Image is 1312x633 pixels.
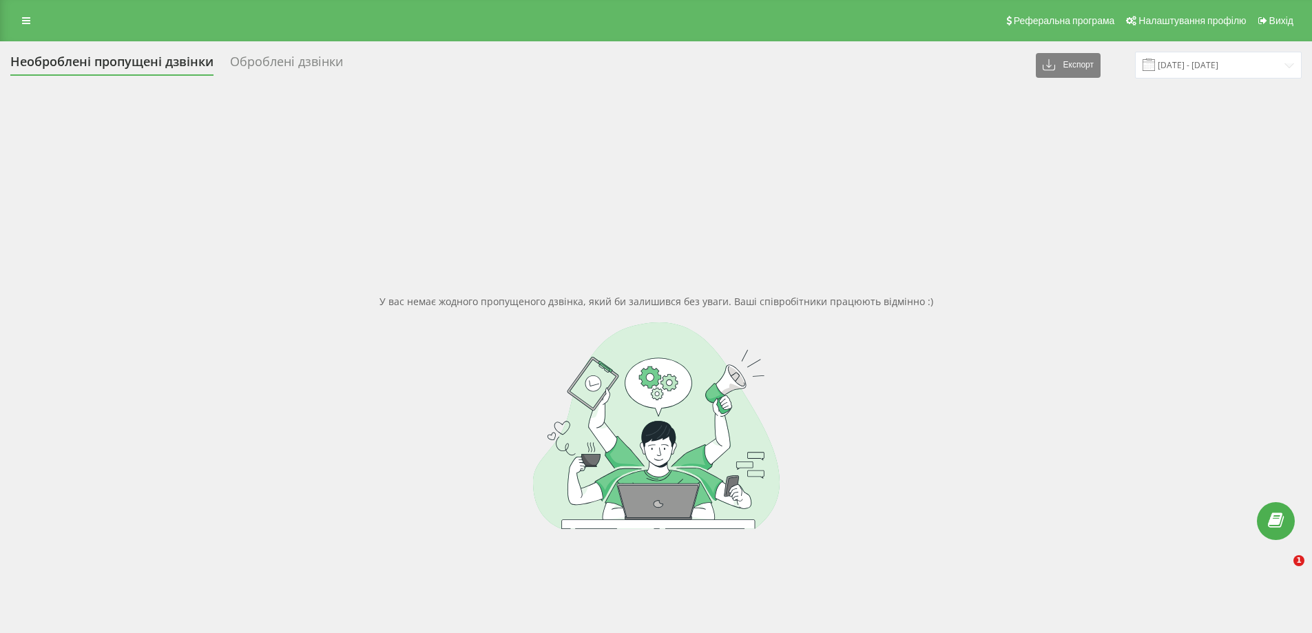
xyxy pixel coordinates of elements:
font: Реферальна програма [1014,15,1115,26]
iframe: Живий чат у інтеркомі [1265,555,1298,588]
font: Налаштування профілю [1138,15,1246,26]
font: 1 [1296,556,1302,565]
font: У вас немає жодного пропущеного дзвінка, який би залишився без уваги. Ваші співробітники працюють... [379,295,933,308]
font: Вихід [1269,15,1293,26]
font: Оброблені дзвінки [230,53,343,70]
font: Експорт [1063,60,1094,70]
button: Експорт [1036,53,1101,78]
font: Необроблені пропущені дзвінки [10,53,214,70]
